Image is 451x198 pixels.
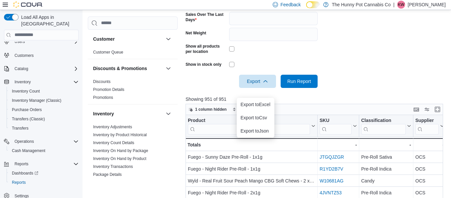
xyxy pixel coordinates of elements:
[12,65,79,73] span: Catalog
[164,110,172,118] button: Inventory
[93,140,134,145] span: Inventory Count Details
[93,50,123,55] a: Customer Queue
[434,105,441,113] button: Enter fullscreen
[423,105,431,113] button: Display options
[7,178,81,187] button: Reports
[7,105,81,114] button: Purchase Orders
[188,189,315,197] div: Fuego - Night Rider Pre-Roll - 2x1g
[237,124,274,138] button: Export toJson
[15,139,34,144] span: Operations
[12,51,79,59] span: Customers
[12,78,33,86] button: Inventory
[1,137,81,146] button: Operations
[93,172,122,177] span: Package Details
[12,160,31,168] button: Reports
[9,147,79,155] span: Cash Management
[12,116,45,122] span: Transfers (Classic)
[164,35,172,43] button: Customer
[186,62,222,67] label: Show in stock only
[415,118,439,135] div: Supplier
[12,89,40,94] span: Inventory Count
[18,14,79,27] span: Load All Apps in [GEOGRAPHIC_DATA]
[230,105,259,113] button: Sort fields
[15,161,28,167] span: Reports
[9,97,64,104] a: Inventory Manager (Classic)
[188,177,315,185] div: Wyld - Real Fruit Sour Peach Mango CBG Soft Chews - 2 x 5:0:15
[188,141,315,149] div: Totals
[241,102,270,107] span: Export to Excel
[93,124,132,130] span: Inventory Adjustments
[1,77,81,87] button: Inventory
[415,153,444,161] div: OCS
[7,169,81,178] a: Dashboards
[1,37,81,46] button: Users
[93,36,163,42] button: Customer
[9,115,79,123] span: Transfers (Classic)
[239,75,276,88] button: Export
[195,107,226,112] span: 1 column hidden
[320,178,343,183] a: W10681AG
[93,156,146,161] a: Inventory On Hand by Product
[241,115,270,120] span: Export to Csv
[9,124,31,132] a: Transfers
[186,30,206,36] label: Net Weight
[361,141,411,149] div: -
[12,180,26,185] span: Reports
[93,87,124,92] a: Promotion Details
[7,87,81,96] button: Inventory Count
[7,146,81,155] button: Cash Management
[12,138,37,145] button: Operations
[281,1,301,8] span: Feedback
[15,79,31,85] span: Inventory
[397,1,405,9] div: Kali Wehlann
[237,111,274,124] button: Export toCsv
[320,118,357,135] button: SKU
[9,106,79,114] span: Purchase Orders
[186,96,446,102] p: Showing 951 of 951
[88,78,178,104] div: Discounts & Promotions
[164,64,172,72] button: Discounts & Promotions
[93,95,113,100] a: Promotions
[415,118,444,135] button: Supplier
[361,118,406,124] div: Classification
[237,98,274,111] button: Export toExcel
[12,38,79,46] span: Users
[287,78,311,85] span: Run Report
[1,159,81,169] button: Reports
[243,75,272,88] span: Export
[361,118,411,135] button: Classification
[93,164,133,169] a: Inventory Transactions
[93,133,147,137] a: Inventory by Product Historical
[9,178,28,186] a: Reports
[320,118,352,135] div: SKU URL
[1,64,81,73] button: Catalog
[12,65,31,73] button: Catalog
[306,1,320,8] input: Dark Mode
[93,65,147,72] h3: Discounts & Promotions
[93,148,148,153] span: Inventory On Hand by Package
[9,87,43,95] a: Inventory Count
[9,147,48,155] a: Cash Management
[13,1,43,8] img: Cova
[93,65,163,72] button: Discounts & Promotions
[93,79,111,84] span: Discounts
[415,165,444,173] div: OCS
[393,1,395,9] p: |
[1,50,81,60] button: Customers
[12,107,42,112] span: Purchase Orders
[15,39,25,44] span: Users
[9,169,79,177] span: Dashboards
[361,177,411,185] div: Candy
[9,115,48,123] a: Transfers (Classic)
[93,125,132,129] a: Inventory Adjustments
[186,105,229,113] button: 1 column hidden
[320,118,352,124] div: SKU
[188,118,315,135] button: Product
[93,110,163,117] button: Inventory
[361,118,406,135] div: Classification
[412,105,420,113] button: Keyboard shortcuts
